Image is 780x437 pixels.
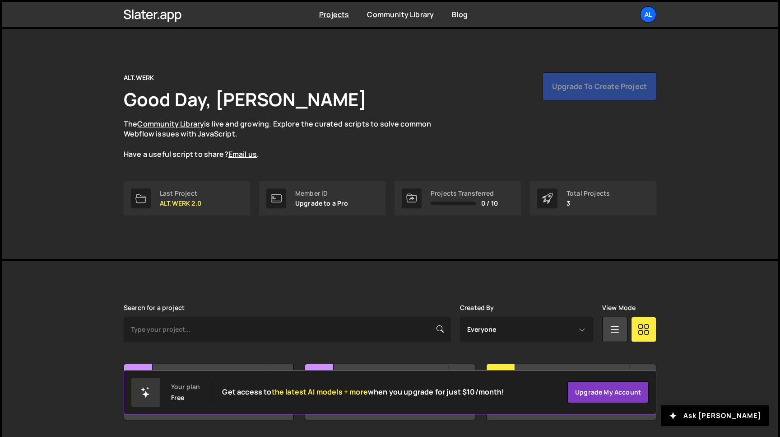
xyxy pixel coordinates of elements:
label: Search for a project [124,304,185,311]
label: Created By [460,304,494,311]
a: AL [640,6,656,23]
a: AL ALT.WERK éles Created by [PERSON_NAME] 5 pages, last updated by [PERSON_NAME] [DATE] [305,364,475,420]
a: Projects [319,9,349,19]
div: Projects Transferred [431,190,498,197]
div: Free [171,394,185,401]
a: Last Project ALT.WERK 2.0 [124,181,250,216]
a: Community Library [367,9,434,19]
a: Community Library [137,119,204,129]
div: Total Projects [566,190,610,197]
h2: ALT.WERK éles [339,368,447,378]
p: The is live and growing. Explore the curated scripts to solve common Webflow issues with JavaScri... [124,119,449,160]
div: Last Project [160,190,201,197]
a: Blog [452,9,468,19]
p: 3 [566,200,610,207]
a: AL ALT.WERK 2.0 Created by [PERSON_NAME] 2 pages, last updated by [PERSON_NAME] [DATE] [124,364,294,420]
a: Email us [228,149,257,159]
a: Upgrade my account [567,381,649,403]
p: Upgrade to a Pro [295,200,348,207]
div: AL [124,364,153,393]
div: AL [305,364,334,393]
div: Member ID [295,190,348,197]
h1: Good Day, [PERSON_NAME] [124,87,367,112]
input: Type your project... [124,317,451,342]
div: Lu [487,364,515,393]
h2: Lumos Test [520,368,629,378]
div: ALT.WERK [124,72,154,83]
div: Your plan [171,383,200,390]
span: 0 / 10 [481,200,498,207]
p: ALT.WERK 2.0 [160,200,201,207]
span: the latest AI models + more [272,387,368,397]
label: View Mode [602,304,636,311]
a: Lu Lumos Test Created by [PERSON_NAME] 2 pages, last updated by [PERSON_NAME] [DATE] [486,364,656,420]
h2: Get access to when you upgrade for just $10/month! [222,388,504,396]
h2: ALT.WERK 2.0 [158,368,266,378]
button: Ask [PERSON_NAME] [661,405,769,426]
